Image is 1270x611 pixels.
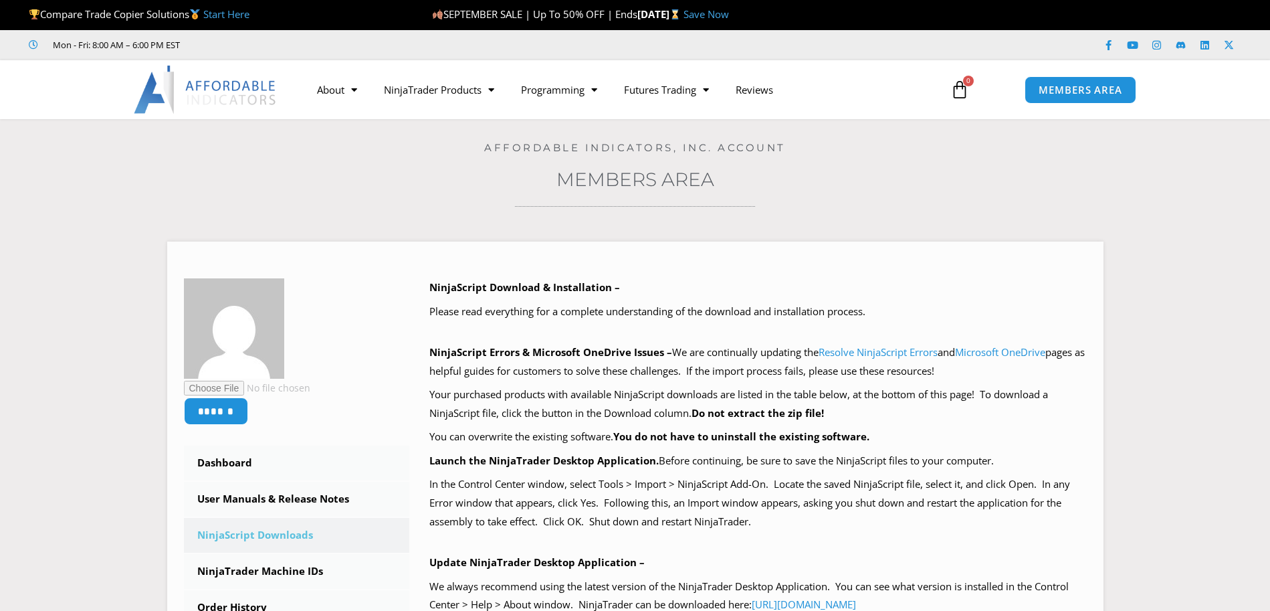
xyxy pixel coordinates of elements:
a: User Manuals & Release Notes [184,482,410,517]
a: 0 [930,70,989,109]
a: Reviews [722,74,786,105]
b: Do not extract the zip file! [692,406,824,420]
a: Futures Trading [611,74,722,105]
a: Affordable Indicators, Inc. Account [484,141,786,154]
img: 66539c1521a1c1c6350a975a70c07bfe950c8dc1d2459acd47ca5825c0b3440c [184,278,284,379]
b: Launch the NinjaTrader Desktop Application. [429,454,659,467]
a: Save Now [683,7,729,21]
strong: [DATE] [637,7,683,21]
a: [URL][DOMAIN_NAME] [752,598,856,611]
p: We are continually updating the and pages as helpful guides for customers to solve these challeng... [429,343,1087,381]
a: Start Here [203,7,249,21]
p: Your purchased products with available NinjaScript downloads are listed in the table below, at th... [429,385,1087,423]
span: Compare Trade Copier Solutions [29,7,249,21]
a: NinjaScript Downloads [184,518,410,553]
span: Mon - Fri: 8:00 AM – 6:00 PM EST [49,37,180,53]
a: NinjaTrader Machine IDs [184,554,410,589]
p: Please read everything for a complete understanding of the download and installation process. [429,302,1087,321]
nav: Menu [304,74,935,105]
b: Update NinjaTrader Desktop Application – [429,555,645,569]
p: Before continuing, be sure to save the NinjaScript files to your computer. [429,452,1087,470]
a: Resolve NinjaScript Errors [819,345,938,359]
span: SEPTEMBER SALE | Up To 50% OFF | Ends [432,7,637,21]
img: ⌛ [670,9,680,19]
b: You do not have to uninstall the existing software. [613,430,869,443]
a: NinjaTrader Products [371,74,508,105]
a: Microsoft OneDrive [955,345,1045,359]
a: Programming [508,74,611,105]
img: LogoAI | Affordable Indicators – NinjaTrader [134,66,278,114]
a: Dashboard [184,446,410,481]
b: NinjaScript Download & Installation – [429,280,620,294]
p: In the Control Center window, select Tools > Import > NinjaScript Add-On. Locate the saved NinjaS... [429,475,1087,531]
a: Members Area [556,168,714,191]
a: MEMBERS AREA [1025,76,1136,104]
img: 🍂 [433,9,443,19]
p: You can overwrite the existing software. [429,428,1087,446]
img: 🥇 [190,9,200,19]
iframe: Customer reviews powered by Trustpilot [199,38,399,52]
span: 0 [963,76,974,86]
a: About [304,74,371,105]
span: MEMBERS AREA [1039,85,1122,95]
img: 🏆 [29,9,39,19]
b: NinjaScript Errors & Microsoft OneDrive Issues – [429,345,672,359]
